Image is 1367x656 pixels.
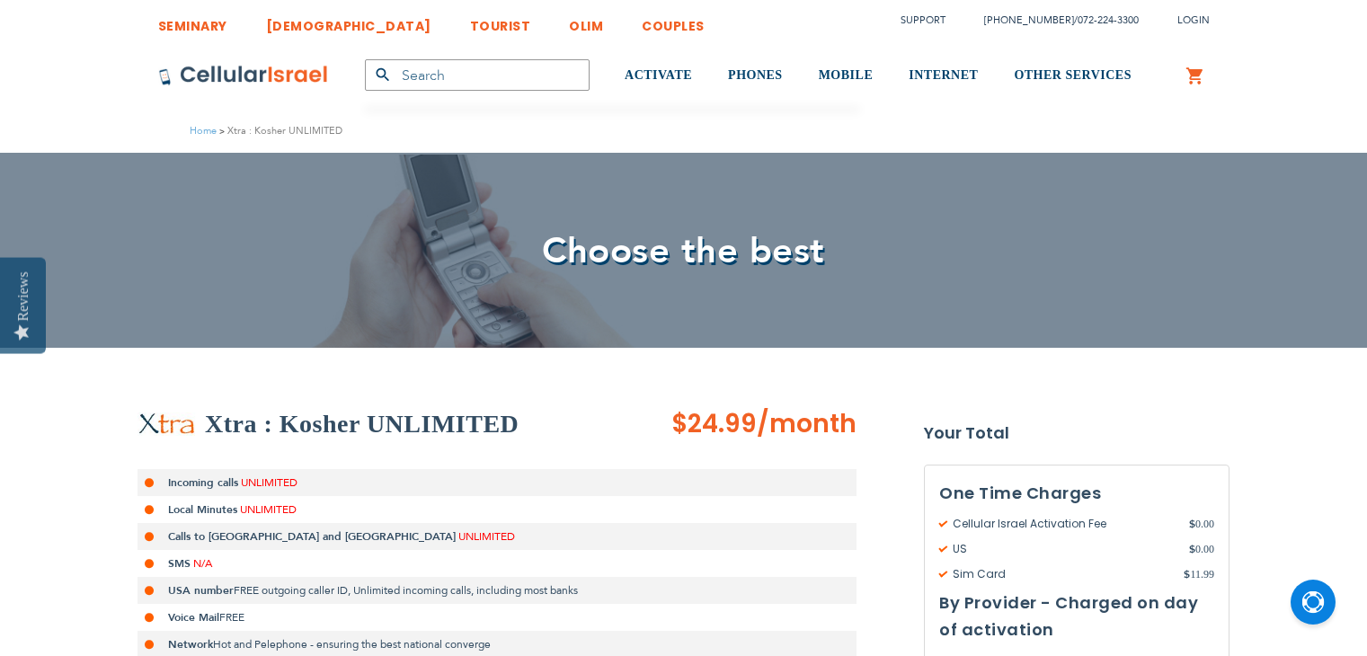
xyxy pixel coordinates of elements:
a: PHONES [728,42,783,110]
span: UNLIMITED [241,475,297,490]
div: Reviews [15,271,31,321]
span: /month [757,406,857,442]
a: 072-224-3300 [1078,13,1139,27]
span: N/A [193,556,212,571]
strong: Network [168,637,213,652]
strong: Calls to [GEOGRAPHIC_DATA] and [GEOGRAPHIC_DATA] [168,529,456,544]
span: FREE [219,610,244,625]
span: UNLIMITED [458,529,515,544]
strong: Your Total [924,420,1229,447]
img: Xtra : Kosher UNLIMITED [138,412,196,436]
strong: Voice Mail [168,610,219,625]
span: Login [1177,13,1210,27]
a: SEMINARY [158,4,227,38]
span: $24.99 [671,406,757,441]
span: $ [1184,566,1190,582]
a: OLIM [569,4,603,38]
span: UNLIMITED [240,502,297,517]
span: Sim Card [939,566,1184,582]
span: OTHER SERVICES [1014,68,1132,82]
li: Xtra : Kosher UNLIMITED [217,122,342,139]
span: Choose the best [542,226,825,276]
span: Hot and Pelephone - ensuring the best national converge [213,637,491,652]
span: ACTIVATE [625,68,692,82]
h3: By Provider - Charged on day of activation [939,590,1214,643]
strong: Incoming calls [168,475,238,490]
h2: Xtra : Kosher UNLIMITED [205,406,519,442]
strong: USA number [168,583,234,598]
a: Home [190,124,217,137]
a: [PHONE_NUMBER] [984,13,1074,27]
span: 0.00 [1189,541,1214,557]
span: 11.99 [1184,566,1214,582]
a: ACTIVATE [625,42,692,110]
span: $ [1189,541,1195,557]
a: COUPLES [642,4,705,38]
img: Cellular Israel Logo [158,65,329,86]
span: $ [1189,516,1195,532]
a: INTERNET [909,42,978,110]
a: TOURIST [470,4,531,38]
span: US [939,541,1189,557]
span: INTERNET [909,68,978,82]
span: FREE outgoing caller ID, Unlimited incoming calls, including most banks [234,583,578,598]
a: OTHER SERVICES [1014,42,1132,110]
strong: Local Minutes [168,502,237,517]
span: 0.00 [1189,516,1214,532]
h3: One Time Charges [939,480,1214,507]
a: MOBILE [819,42,874,110]
span: MOBILE [819,68,874,82]
span: PHONES [728,68,783,82]
a: [DEMOGRAPHIC_DATA] [266,4,431,38]
a: Support [901,13,945,27]
strong: SMS [168,556,191,571]
li: / [966,7,1139,33]
span: Cellular Israel Activation Fee [939,516,1189,532]
input: Search [365,59,590,91]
